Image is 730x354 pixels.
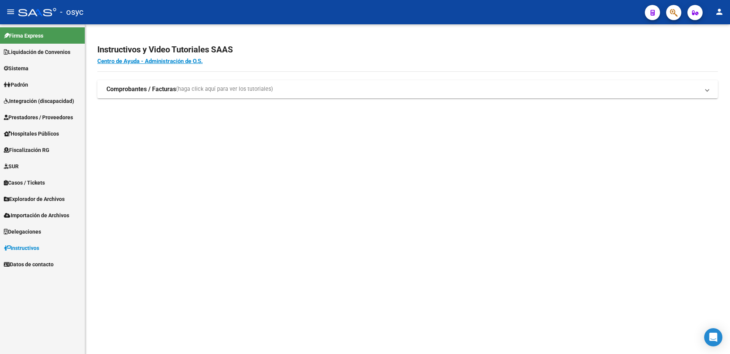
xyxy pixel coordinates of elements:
[97,58,203,65] a: Centro de Ayuda - Administración de O.S.
[4,162,19,171] span: SUR
[4,113,73,122] span: Prestadores / Proveedores
[60,4,84,21] span: - osyc
[4,81,28,89] span: Padrón
[4,228,41,236] span: Delegaciones
[6,7,15,16] mat-icon: menu
[4,130,59,138] span: Hospitales Públicos
[4,64,29,73] span: Sistema
[176,85,273,93] span: (haga click aquí para ver los tutoriales)
[4,260,54,269] span: Datos de contacto
[4,32,43,40] span: Firma Express
[4,179,45,187] span: Casos / Tickets
[106,85,176,93] strong: Comprobantes / Facturas
[715,7,724,16] mat-icon: person
[4,195,65,203] span: Explorador de Archivos
[4,211,69,220] span: Importación de Archivos
[4,244,39,252] span: Instructivos
[4,48,70,56] span: Liquidación de Convenios
[4,146,49,154] span: Fiscalización RG
[704,328,722,346] div: Open Intercom Messenger
[4,97,74,105] span: Integración (discapacidad)
[97,43,718,57] h2: Instructivos y Video Tutoriales SAAS
[97,80,718,98] mat-expansion-panel-header: Comprobantes / Facturas(haga click aquí para ver los tutoriales)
